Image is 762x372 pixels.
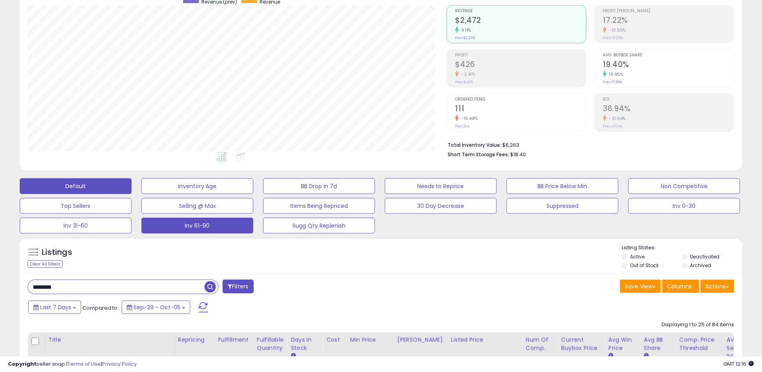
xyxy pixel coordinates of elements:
[603,16,734,26] h2: 17.22%
[455,60,586,71] h2: $426
[257,336,284,352] div: Fulfillable Quantity
[448,140,729,149] li: $6,263
[680,336,720,352] div: Comp. Price Threshold
[102,360,137,368] a: Privacy Policy
[607,116,626,122] small: -21.64%
[20,178,132,194] button: Default
[701,280,734,293] button: Actions
[8,360,37,368] strong: Copyright
[398,336,444,344] div: [PERSON_NAME]
[603,60,734,71] h2: 19.40%
[607,27,626,33] small: -10.55%
[507,198,619,214] button: Suppressed
[263,178,375,194] button: BB Drop in 7d
[507,178,619,194] button: BB Price Below Min
[455,53,586,58] span: Profit
[28,301,81,314] button: Last 7 Days
[141,178,253,194] button: Inventory Age
[455,9,586,13] span: Revenue
[662,321,734,329] div: Displaying 1 to 25 of 84 items
[622,244,742,252] p: Listing States:
[628,198,740,214] button: Inv 0-30
[603,36,623,40] small: Prev: 19.25%
[455,97,586,102] span: Ordered Items
[122,301,190,314] button: Sep-29 - Oct-05
[42,247,72,258] h5: Listings
[603,124,623,129] small: Prev: 47.14%
[727,336,756,361] div: Avg Selling Price
[630,253,645,260] label: Active
[448,151,509,158] b: Short Term Storage Fees:
[40,303,71,311] span: Last 7 Days
[350,336,391,344] div: Min Price
[603,80,623,84] small: Prev: 17.58%
[134,303,180,311] span: Sep-29 - Oct-05
[67,360,101,368] a: Terms of Use
[459,27,472,33] small: 9.11%
[326,336,344,344] div: Cost
[690,262,712,269] label: Archived
[178,336,212,344] div: Repricing
[218,336,250,344] div: Fulfillment
[455,16,586,26] h2: $2,472
[459,71,475,77] small: -2.41%
[20,198,132,214] button: Top Sellers
[263,218,375,234] button: Sugg Qty Replenish
[690,253,720,260] label: Deactivated
[628,178,740,194] button: Non Competitive
[607,71,623,77] small: 10.35%
[455,80,473,84] small: Prev: $436
[667,282,692,290] span: Columns
[448,142,502,148] b: Total Inventory Value:
[385,178,497,194] button: Needs to Reprice
[724,360,754,368] span: 2025-10-13 12:16 GMT
[141,218,253,234] button: Inv 61-90
[291,336,320,352] div: Days In Stock
[451,336,519,344] div: Listed Price
[662,280,699,293] button: Columns
[223,280,253,293] button: Filters
[455,124,470,129] small: Prev: 124
[603,53,734,58] span: Avg. Buybox Share
[511,151,526,158] span: $18.40
[603,97,734,102] span: ROI
[603,104,734,115] h2: 36.94%
[48,336,171,344] div: Title
[385,198,497,214] button: 30 Day Decrease
[630,262,659,269] label: Out of Stock
[561,336,602,352] div: Current Buybox Price
[459,116,478,122] small: -10.48%
[455,104,586,115] h2: 111
[455,36,476,40] small: Prev: $2,265
[609,336,637,352] div: Avg Win Price
[141,198,253,214] button: Selling @ Max
[603,9,734,13] span: Profit [PERSON_NAME]
[28,260,63,268] div: Clear All Filters
[20,218,132,234] button: Inv 31-60
[526,336,555,352] div: Num of Comp.
[263,198,375,214] button: Items Being Repriced
[620,280,661,293] button: Save View
[8,361,137,368] div: seller snap | |
[644,336,673,352] div: Avg BB Share
[82,304,119,312] span: Compared to:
